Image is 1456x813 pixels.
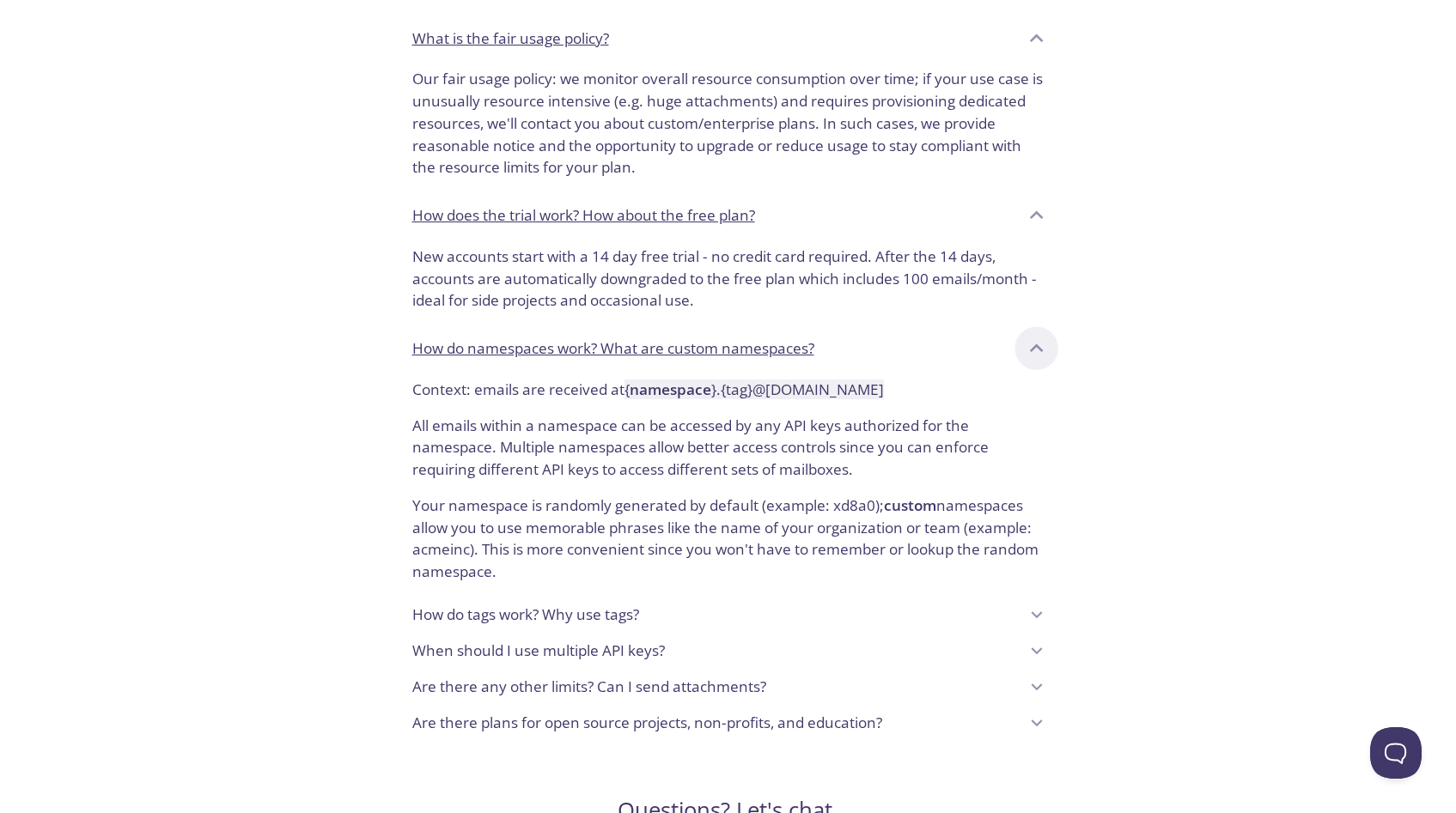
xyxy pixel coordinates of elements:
div: Are there plans for open source projects, non-profits, and education? [399,705,1058,741]
p: Your namespace is randomly generated by default (example: xd8a0); namespaces allow you to use mem... [412,481,1045,583]
p: Are there any other limits? Can I send attachments? [412,676,766,698]
div: How does the trial work? How about the free plan? [399,192,1058,239]
p: Our fair usage policy: we monitor overall resource consumption over time; if your use case is unu... [412,68,1045,179]
strong: namespace [630,379,711,399]
div: When should I use multiple API keys? [399,633,1058,669]
p: New accounts start with a 14 day free trial - no credit card required. After the 14 days, account... [412,246,1045,312]
div: How does the trial work? How about the free plan? [399,239,1058,325]
p: What is the fair usage policy? [412,27,609,50]
p: When should I use multiple API keys? [412,640,665,662]
div: How do namespaces work? What are custom namespaces? [399,325,1058,372]
div: What is the fair usage policy? [399,15,1058,61]
p: How do namespaces work? What are custom namespaces? [412,337,814,360]
p: How does the trial work? How about the free plan? [412,204,755,227]
p: All emails within a namespace can be accessed by any API keys authorized for the namespace. Multi... [412,401,1045,481]
code: { } . { tag } @[DOMAIN_NAME] [624,379,884,399]
div: How do namespaces work? What are custom namespaces? [399,372,1058,597]
iframe: Help Scout Beacon - Open [1370,727,1422,779]
p: Context: emails are received at [412,379,1045,401]
strong: custom [884,495,936,515]
p: Are there plans for open source projects, non-profits, and education? [412,712,882,734]
p: How do tags work? Why use tags? [412,604,639,626]
div: Are there any other limits? Can I send attachments? [399,669,1058,705]
div: How do tags work? Why use tags? [399,597,1058,633]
